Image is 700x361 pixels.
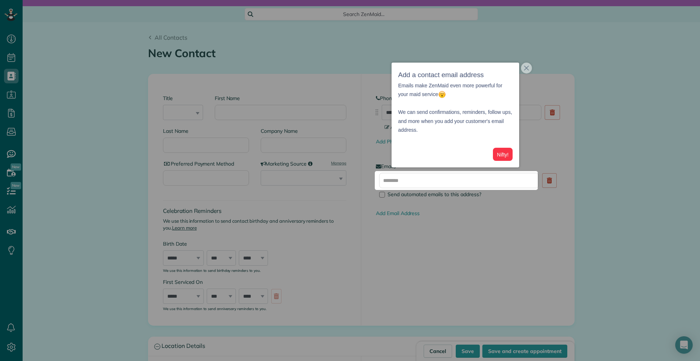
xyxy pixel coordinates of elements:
p: Emails make ZenMaid even more powerful for your maid service [398,81,513,99]
button: Nifty! [493,148,513,161]
p: We can send confirmations, reminders, follow ups, and more when you add your customer's email add... [398,99,513,135]
h3: Add a contact email address [398,69,513,81]
div: Add a contact email addressEmails make ZenMaid even more powerful for your maid service We can se... [392,63,519,167]
img: :open_mouth: [438,91,446,98]
button: close, [521,63,532,74]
